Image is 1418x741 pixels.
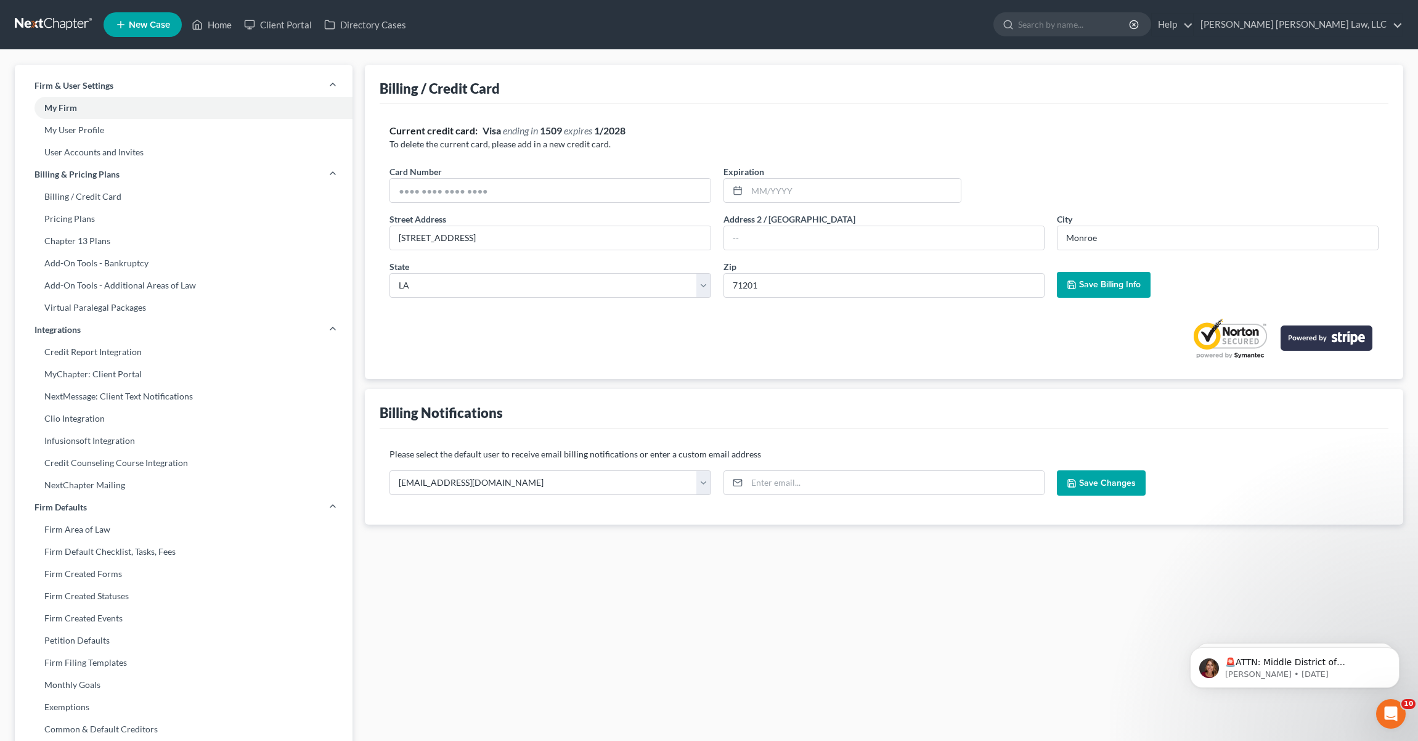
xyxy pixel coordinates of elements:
[15,496,352,518] a: Firm Defaults
[389,448,1379,461] p: Please select the default user to receive email billing notifications or enter a custom email add...
[1057,226,1378,250] input: Enter city
[747,471,1045,494] input: Enter email...
[1194,14,1403,36] a: [PERSON_NAME] [PERSON_NAME] Law, LLC
[389,166,442,177] span: Card Number
[380,80,500,97] div: Billing / Credit Card
[503,125,538,136] span: ending in
[1079,279,1141,290] span: Save Billing Info
[1281,325,1372,351] img: stripe-logo-2a7f7e6ca78b8645494d24e0ce0d7884cb2b23f96b22fa3b73b5b9e177486001.png
[380,404,503,422] div: Billing Notifications
[15,518,352,541] a: Firm Area of Law
[15,563,352,585] a: Firm Created Forms
[389,261,409,272] span: State
[15,119,352,141] a: My User Profile
[15,430,352,452] a: Infusionsoft Integration
[723,214,855,224] span: Address 2 / [GEOGRAPHIC_DATA]
[35,80,113,92] span: Firm & User Settings
[390,179,711,202] input: ●●●● ●●●● ●●●● ●●●●
[15,385,352,407] a: NextMessage: Client Text Notifications
[483,125,501,136] strong: Visa
[15,208,352,230] a: Pricing Plans
[1018,13,1131,36] input: Search by name...
[389,125,478,136] strong: Current credit card:
[15,607,352,629] a: Firm Created Events
[35,168,120,181] span: Billing & Pricing Plans
[15,341,352,363] a: Credit Report Integration
[15,75,352,97] a: Firm & User Settings
[15,252,352,274] a: Add-On Tools - Bankruptcy
[15,141,352,163] a: User Accounts and Invites
[15,718,352,740] a: Common & Default Creditors
[15,186,352,208] a: Billing / Credit Card
[540,125,562,136] strong: 1509
[129,20,170,30] span: New Case
[15,474,352,496] a: NextChapter Mailing
[1171,621,1418,708] iframe: Intercom notifications message
[389,138,1379,150] p: To delete the current card, please add in a new credit card.
[15,696,352,718] a: Exemptions
[15,297,352,319] a: Virtual Paralegal Packages
[1057,470,1146,496] button: Save Changes
[15,452,352,474] a: Credit Counseling Course Integration
[35,324,81,336] span: Integrations
[594,125,625,136] strong: 1/2028
[15,319,352,341] a: Integrations
[15,97,352,119] a: My Firm
[15,163,352,186] a: Billing & Pricing Plans
[15,541,352,563] a: Firm Default Checklist, Tasks, Fees
[564,125,592,136] span: expires
[1057,214,1072,224] span: City
[723,166,764,177] span: Expiration
[1401,699,1416,709] span: 10
[723,261,736,272] span: Zip
[15,674,352,696] a: Monthly Goals
[318,14,412,36] a: Directory Cases
[1376,699,1406,729] iframe: Intercom live chat
[1189,317,1271,359] img: Powered by Symantec
[747,179,961,202] input: MM/YYYY
[15,652,352,674] a: Firm Filing Templates
[185,14,238,36] a: Home
[390,226,711,250] input: Enter street address
[15,629,352,652] a: Petition Defaults
[1079,478,1136,488] span: Save Changes
[15,363,352,385] a: MyChapter: Client Portal
[15,230,352,252] a: Chapter 13 Plans
[35,501,87,514] span: Firm Defaults
[15,407,352,430] a: Clio Integration
[15,585,352,607] a: Firm Created Statuses
[724,226,1045,250] input: --
[15,274,352,297] a: Add-On Tools - Additional Areas of Law
[723,273,1045,298] input: XXXXX
[1189,317,1271,359] a: Norton Secured privacy certification
[1057,272,1151,298] button: Save Billing Info
[1152,14,1193,36] a: Help
[238,14,318,36] a: Client Portal
[389,214,446,224] span: Street Address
